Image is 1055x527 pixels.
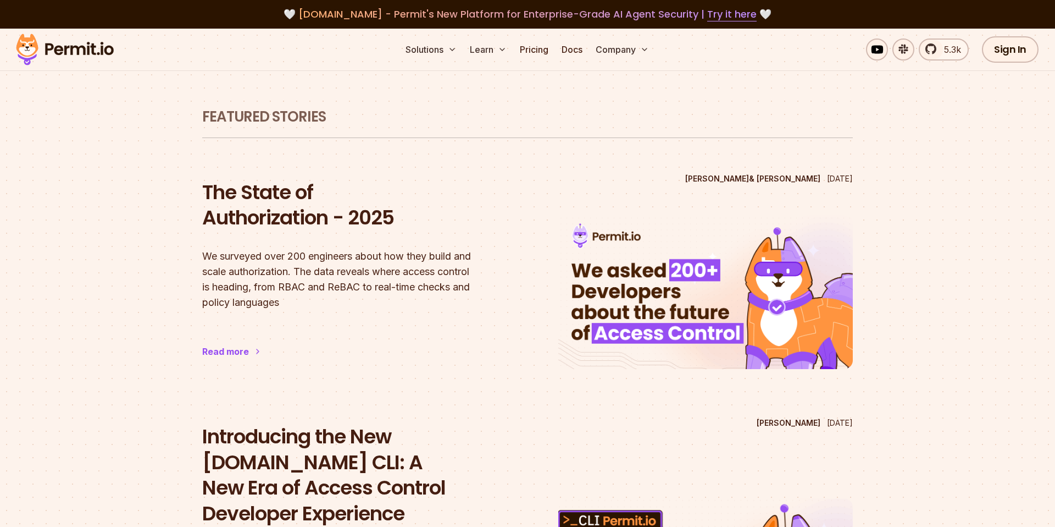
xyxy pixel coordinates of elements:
[827,418,853,427] time: [DATE]
[202,424,497,527] h2: Introducing the New [DOMAIN_NAME] CLI: A New Era of Access Control Developer Experience
[401,39,461,61] button: Solutions
[937,43,961,56] span: 5.3k
[558,215,853,369] img: The State of Authorization - 2025
[827,174,853,183] time: [DATE]
[591,39,653,61] button: Company
[707,7,757,21] a: Try it here
[757,418,820,429] p: [PERSON_NAME]
[11,31,119,68] img: Permit logo
[202,180,497,232] h2: The State of Authorization - 2025
[685,173,820,184] p: [PERSON_NAME] & [PERSON_NAME]
[202,345,249,358] div: Read more
[202,249,497,310] p: We surveyed over 200 engineers about how they build and scale authorization. The data reveals whe...
[515,39,553,61] a: Pricing
[919,39,969,61] a: 5.3k
[298,7,757,21] span: [DOMAIN_NAME] - Permit's New Platform for Enterprise-Grade AI Agent Security |
[202,169,853,391] a: The State of Authorization - 2025[PERSON_NAME]& [PERSON_NAME][DATE]The State of Authorization - 2...
[982,36,1039,63] a: Sign In
[26,7,1029,22] div: 🤍 🤍
[202,108,853,127] h1: Featured Stories
[465,39,511,61] button: Learn
[557,39,587,61] a: Docs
